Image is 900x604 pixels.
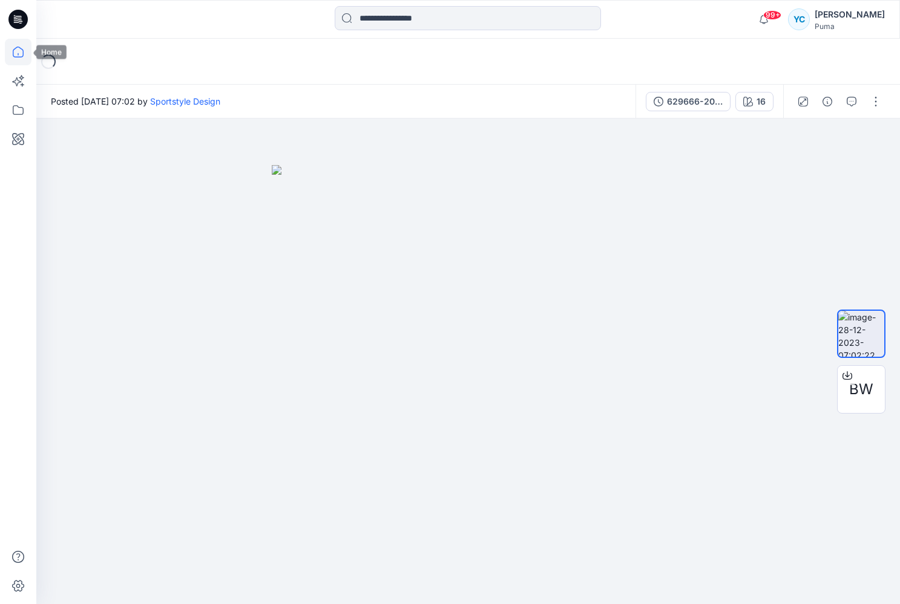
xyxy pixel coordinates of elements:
button: 629666-20231128 [646,92,731,111]
span: 99+ [763,10,781,20]
img: image-28-12-2023-07:02:22 [838,311,884,357]
span: BW [849,378,873,400]
div: Puma [815,22,885,31]
button: Details [818,92,837,111]
span: Posted [DATE] 07:02 by [51,95,220,108]
div: 16 [757,95,766,108]
div: 629666-20231128 [667,95,723,108]
a: Sportstyle Design [150,96,220,106]
div: YC [788,8,810,30]
button: 16 [735,92,774,111]
div: [PERSON_NAME] [815,7,885,22]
